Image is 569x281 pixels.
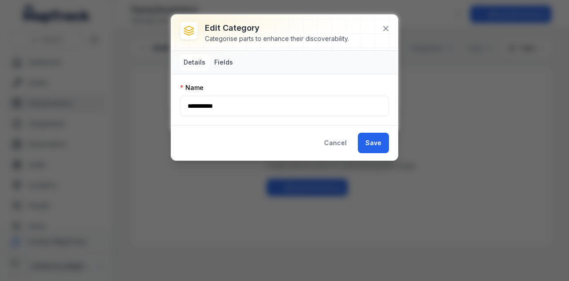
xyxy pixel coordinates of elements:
button: Fields [211,54,236,70]
h3: Edit category [205,22,349,34]
div: Categorise parts to enhance their discoverability. [205,34,349,43]
button: Save [358,133,389,153]
label: Name [180,83,204,92]
button: Cancel [317,133,354,153]
button: Details [180,54,209,70]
